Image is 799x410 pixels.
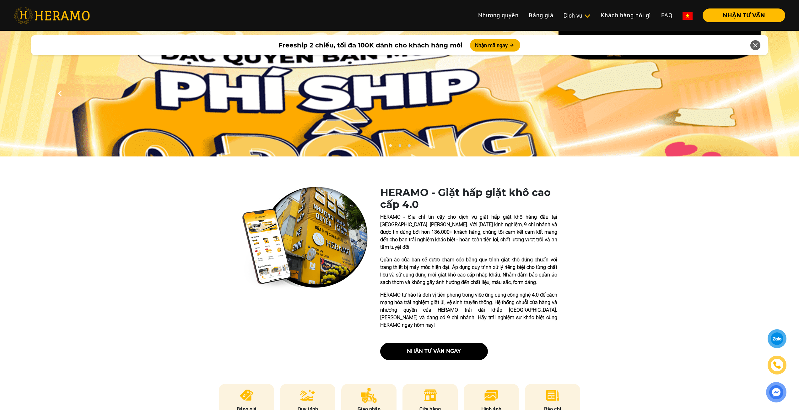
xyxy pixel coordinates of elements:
img: delivery.png [361,388,377,403]
a: phone-icon [769,357,786,374]
a: Khách hàng nói gì [596,8,656,22]
img: phone-icon [773,361,781,369]
span: Freeship 2 chiều, tối đa 100K dành cho khách hàng mới [278,41,462,50]
button: 3 [406,144,412,150]
img: pricing.png [239,388,254,403]
img: subToggleIcon [584,13,591,19]
h1: HERAMO - Giặt hấp giặt khô cao cấp 4.0 [380,187,557,211]
a: Bảng giá [524,8,559,22]
button: 2 [397,144,403,150]
button: Nhận mã ngay [470,39,520,52]
img: heramo-logo.png [14,7,90,24]
img: store.png [423,388,438,403]
p: HERAMO - Địa chỉ tin cậy cho dịch vụ giặt hấp giặt khô hàng đầu tại [GEOGRAPHIC_DATA]. [PERSON_NA... [380,213,557,251]
p: HERAMO tự hào là đơn vị tiên phong trong việc ứng dụng công nghệ 4.0 để cách mạng hóa trải nghiệm... [380,291,557,329]
div: Dịch vụ [564,11,591,20]
img: image.png [484,388,499,403]
button: nhận tư vấn ngay [380,343,488,360]
img: news.png [545,388,560,403]
img: heramo-quality-banner [242,187,368,290]
a: Nhượng quyền [473,8,524,22]
img: vn-flag.png [683,12,693,20]
img: process.png [300,388,315,403]
button: 1 [387,144,393,150]
p: Quần áo của bạn sẽ được chăm sóc bằng quy trình giặt khô đúng chuẩn với trang thiết bị máy móc hi... [380,256,557,286]
a: NHẬN TƯ VẤN [698,13,785,18]
a: FAQ [656,8,678,22]
button: NHẬN TƯ VẤN [703,8,785,22]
